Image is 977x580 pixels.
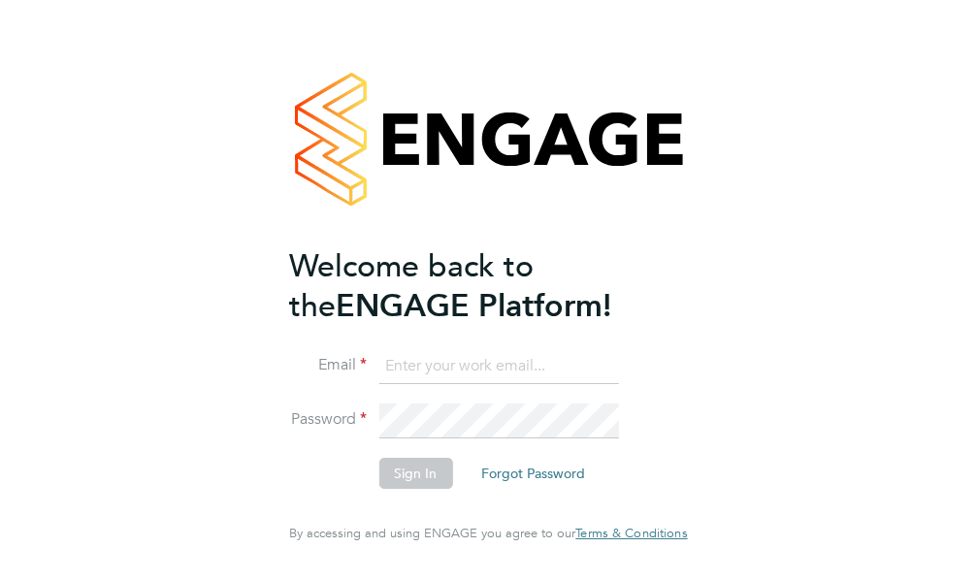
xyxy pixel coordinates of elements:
[466,458,601,489] button: Forgot Password
[575,525,687,541] span: Terms & Conditions
[289,409,367,430] label: Password
[289,355,367,375] label: Email
[378,458,452,489] button: Sign In
[289,246,668,326] h2: ENGAGE Platform!
[378,349,618,384] input: Enter your work email...
[289,247,534,325] span: Welcome back to the
[575,526,687,541] a: Terms & Conditions
[289,525,687,541] span: By accessing and using ENGAGE you agree to our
